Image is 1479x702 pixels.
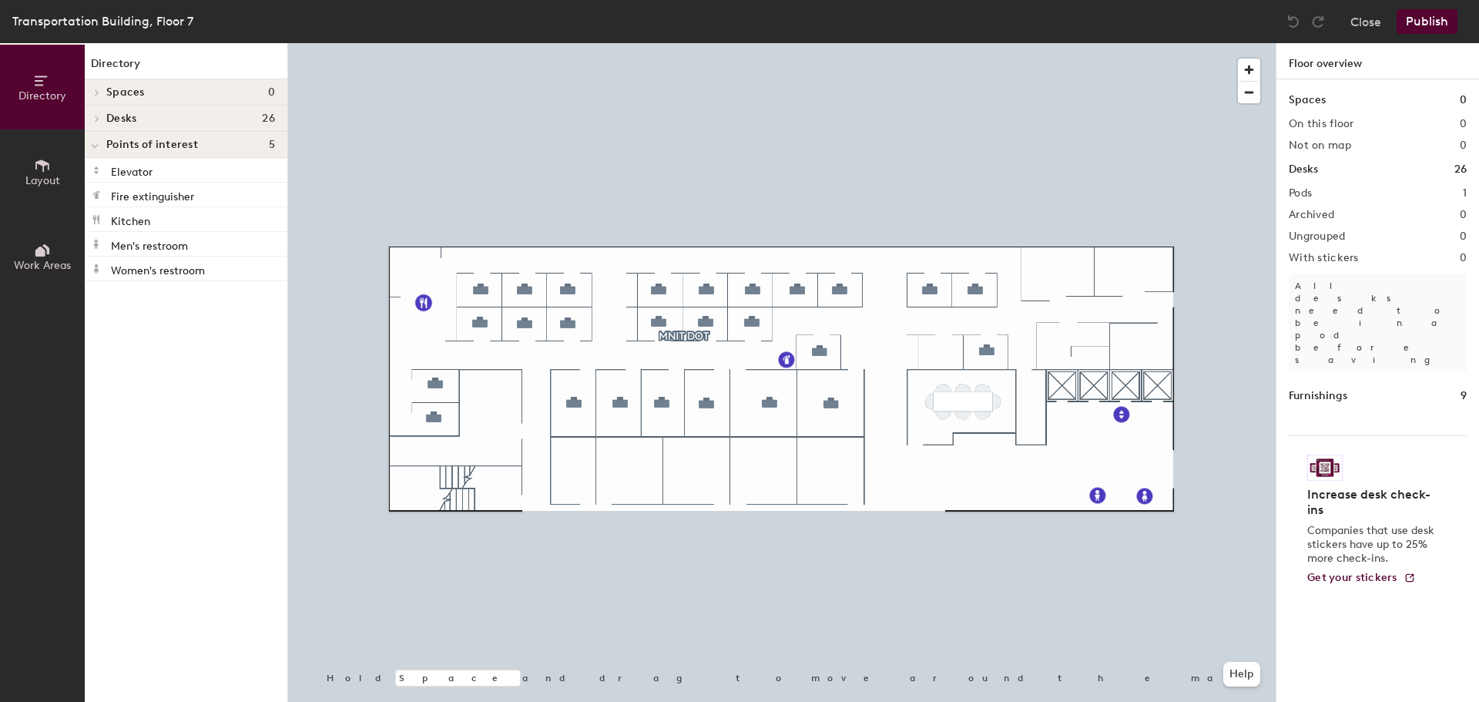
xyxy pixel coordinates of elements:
[1460,92,1467,109] h1: 0
[1461,388,1467,405] h1: 9
[1289,161,1318,178] h1: Desks
[268,86,275,99] span: 0
[262,113,275,125] span: 26
[1289,274,1467,372] p: All desks need to be in a pod before saving
[111,235,188,253] p: Men's restroom
[1307,455,1343,481] img: Sticker logo
[1460,230,1467,243] h2: 0
[1307,487,1439,518] h4: Increase desk check-ins
[14,259,71,272] span: Work Areas
[1307,571,1397,584] span: Get your stickers
[1289,209,1334,221] h2: Archived
[1289,388,1347,405] h1: Furnishings
[1289,92,1326,109] h1: Spaces
[1307,572,1416,585] a: Get your stickers
[1289,118,1354,130] h2: On this floor
[18,89,66,102] span: Directory
[1460,139,1467,152] h2: 0
[111,161,153,179] p: Elevator
[1289,230,1346,243] h2: Ungrouped
[1310,14,1326,29] img: Redo
[111,210,150,228] p: Kitchen
[1289,252,1359,264] h2: With stickers
[1460,252,1467,264] h2: 0
[12,12,193,31] div: Transportation Building, Floor 7
[1289,187,1312,200] h2: Pods
[269,139,275,151] span: 5
[1460,209,1467,221] h2: 0
[1223,662,1260,687] button: Help
[106,86,145,99] span: Spaces
[85,55,287,79] h1: Directory
[1397,9,1457,34] button: Publish
[1454,161,1467,178] h1: 26
[1276,43,1479,79] h1: Floor overview
[111,260,205,277] p: Women's restroom
[106,139,198,151] span: Points of interest
[106,113,136,125] span: Desks
[111,186,194,203] p: Fire extinguisher
[1460,118,1467,130] h2: 0
[25,174,60,187] span: Layout
[1350,9,1381,34] button: Close
[1289,139,1351,152] h2: Not on map
[1307,524,1439,566] p: Companies that use desk stickers have up to 25% more check-ins.
[1463,187,1467,200] h2: 1
[1286,14,1301,29] img: Undo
